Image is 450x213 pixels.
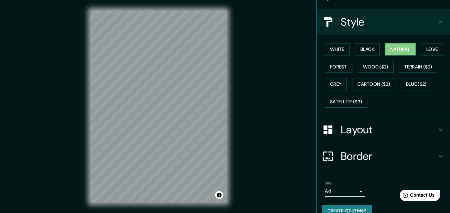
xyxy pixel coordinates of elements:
[215,191,223,199] button: Toggle attribution
[385,43,416,55] button: Natural
[317,9,450,35] div: Style
[325,43,350,55] button: White
[325,78,347,90] button: Grey
[401,78,432,90] button: Blue ($2)
[341,150,437,163] h4: Border
[399,61,438,73] button: Terrain ($2)
[355,43,380,55] button: Black
[325,96,367,108] button: Satellite ($3)
[325,61,352,73] button: Forest
[317,116,450,143] div: Layout
[421,43,443,55] button: Love
[91,11,226,202] canvas: Map
[325,180,332,186] label: Size
[341,15,437,29] h4: Style
[352,78,395,90] button: Cartoon ($2)
[358,61,394,73] button: Wood ($2)
[391,187,443,206] iframe: Help widget launcher
[341,123,437,136] h4: Layout
[325,186,365,197] div: A4
[317,143,450,169] div: Border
